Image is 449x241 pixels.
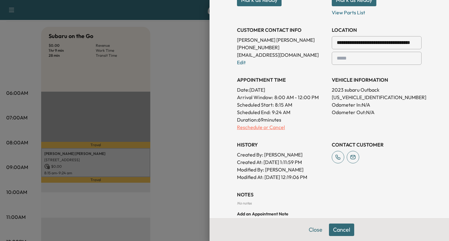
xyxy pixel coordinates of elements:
[237,51,327,59] p: [EMAIL_ADDRESS][DOMAIN_NAME]
[237,151,327,158] p: Created By : [PERSON_NAME]
[237,191,422,198] h3: NOTES
[332,6,422,16] p: View Parts List
[237,44,327,51] p: [PHONE_NUMBER]
[237,36,327,44] p: [PERSON_NAME] [PERSON_NAME]
[237,123,327,131] p: Reschedule or Cancel
[237,211,422,217] h4: Add an Appointment Note
[332,76,422,84] h3: VEHICLE INFORMATION
[332,94,422,101] p: [US_VEHICLE_IDENTIFICATION_NUMBER]
[237,101,274,108] p: Scheduled Start:
[237,141,327,148] h3: History
[237,108,271,116] p: Scheduled End:
[237,116,327,123] p: Duration: 69 minutes
[329,224,354,236] button: Cancel
[237,201,422,206] div: No notes
[332,86,422,94] p: 2023 subaru Outback
[237,86,327,94] p: Date: [DATE]
[237,173,327,181] p: Modified At : [DATE] 12:19:06 PM
[237,166,327,173] p: Modified By : [PERSON_NAME]
[332,101,422,108] p: Odometer In: N/A
[237,26,327,34] h3: CUSTOMER CONTACT INFO
[332,108,422,116] p: Odometer Out: N/A
[332,141,422,148] h3: CONTACT CUSTOMER
[237,94,327,101] p: Arrival Window:
[275,101,292,108] p: 8:15 AM
[237,158,327,166] p: Created At : [DATE] 1:11:59 PM
[272,108,290,116] p: 9:24 AM
[305,224,326,236] button: Close
[332,26,422,34] h3: LOCATION
[274,94,319,101] span: 8:00 AM - 12:00 PM
[237,59,246,65] a: Edit
[237,76,327,84] h3: APPOINTMENT TIME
